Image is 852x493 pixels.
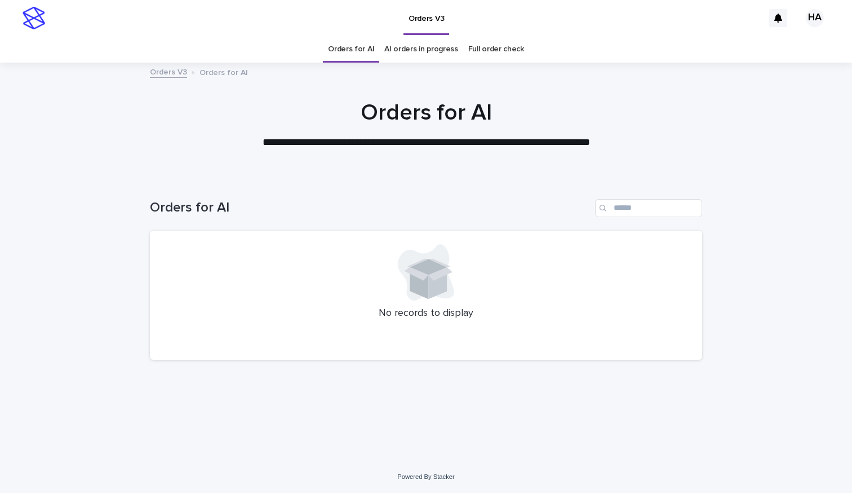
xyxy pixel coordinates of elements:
[595,199,702,217] input: Search
[397,473,454,480] a: Powered By Stacker
[384,36,458,63] a: AI orders in progress
[150,99,702,126] h1: Orders for AI
[199,65,248,78] p: Orders for AI
[150,200,591,216] h1: Orders for AI
[468,36,524,63] a: Full order check
[806,9,824,27] div: HA
[328,36,374,63] a: Orders for AI
[150,65,187,78] a: Orders V3
[163,307,689,320] p: No records to display
[23,7,45,29] img: stacker-logo-s-only.png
